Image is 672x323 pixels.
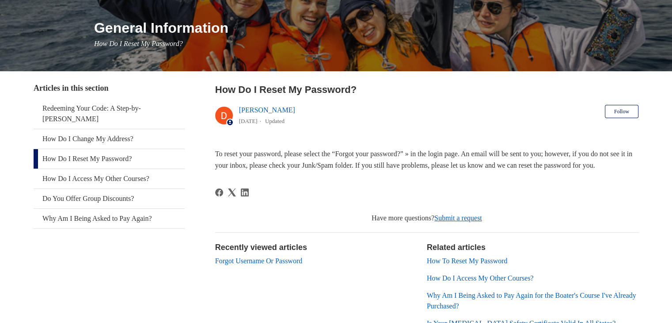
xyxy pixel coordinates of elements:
[34,149,185,169] a: How Do I Reset My Password?
[215,188,223,196] a: Facebook
[427,274,534,282] a: How Do I Access My Other Courses?
[94,40,183,47] span: How Do I Reset My Password?
[34,99,185,129] a: Redeeming Your Code: A Step-by-[PERSON_NAME]
[239,106,295,114] a: [PERSON_NAME]
[427,292,636,310] a: Why Am I Being Asked to Pay Again for the Boater's Course I've Already Purchased?
[215,150,632,169] span: To reset your password, please select the “Forgot your password?” » in the login page. An email w...
[605,105,638,118] button: Follow Article
[34,169,185,188] a: How Do I Access My Other Courses?
[427,242,638,254] h2: Related articles
[427,257,508,265] a: How To Reset My Password
[34,129,185,149] a: How Do I Change My Address?
[215,82,638,97] h2: How Do I Reset My Password?
[241,188,249,196] a: LinkedIn
[265,118,285,124] li: Updated
[228,188,236,196] svg: Share this page on X Corp
[34,189,185,208] a: Do You Offer Group Discounts?
[34,209,185,228] a: Why Am I Being Asked to Pay Again?
[241,188,249,196] svg: Share this page on LinkedIn
[215,213,638,223] div: Have more questions?
[215,242,418,254] h2: Recently viewed articles
[434,214,482,222] a: Submit a request
[215,257,302,265] a: Forgot Username Or Password
[215,188,223,196] svg: Share this page on Facebook
[94,17,638,38] h1: General Information
[34,84,108,92] span: Articles in this section
[228,188,236,196] a: X Corp
[239,118,258,124] time: 03/01/2024, 15:37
